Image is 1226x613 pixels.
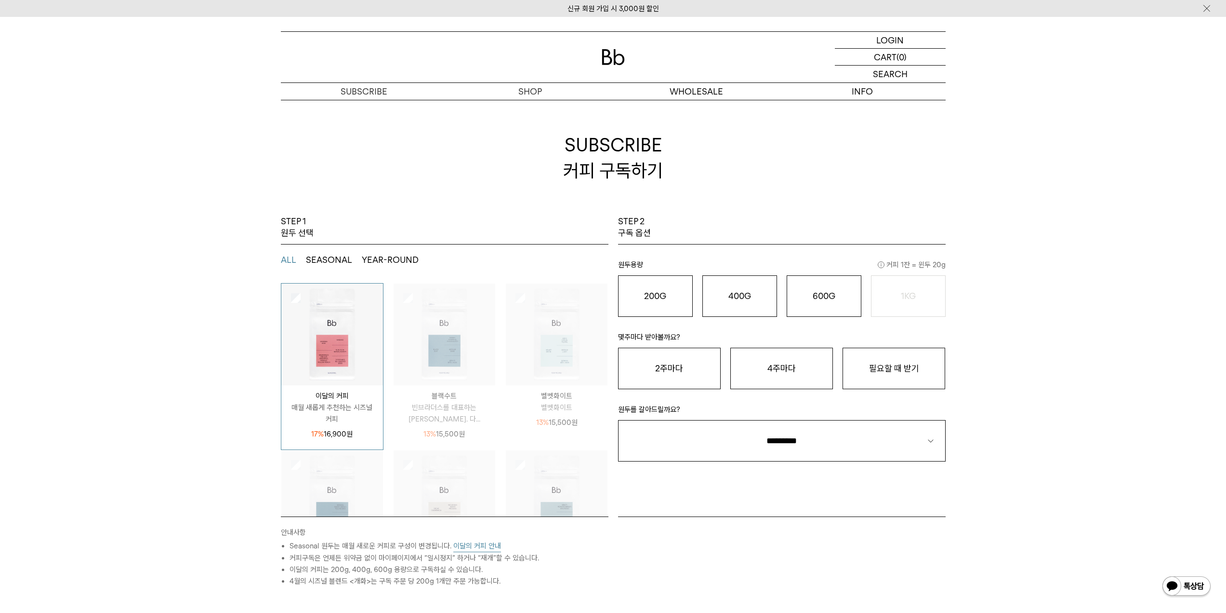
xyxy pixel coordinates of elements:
[506,284,607,385] img: 상품이미지
[281,284,383,385] img: 상품이미지
[281,402,383,425] p: 매월 새롭게 추천하는 시즈널 커피
[843,348,945,389] button: 필요할 때 받기
[281,100,946,216] h2: SUBSCRIBE 커피 구독하기
[896,49,907,65] p: (0)
[281,83,447,100] a: SUBSCRIBE
[281,527,608,540] p: 안내사항
[281,390,383,402] p: 이달의 커피
[873,66,908,82] p: SEARCH
[878,259,946,271] span: 커피 1잔 = 윈두 20g
[901,291,916,301] o: 1KG
[602,49,625,65] img: 로고
[728,291,751,301] o: 400G
[613,83,779,100] p: WHOLESALE
[618,404,946,420] p: 원두를 갈아드릴까요?
[281,254,296,266] button: ALL
[571,418,578,427] span: 원
[835,32,946,49] a: LOGIN
[506,390,607,402] p: 벨벳화이트
[536,418,549,427] span: 13%
[506,450,607,552] img: 상품이미지
[306,254,352,266] button: SEASONAL
[459,430,465,438] span: 원
[290,540,608,552] li: Seasonal 원두는 매월 새로운 커피로 구성이 변경됩니다.
[362,254,419,266] button: YEAR-ROUND
[394,284,495,385] img: 상품이미지
[787,275,861,317] button: 600G
[813,291,835,301] o: 600G
[618,216,651,239] p: STEP 2 구독 옵션
[874,49,896,65] p: CART
[394,402,495,425] p: 빈브라더스를 대표하는 [PERSON_NAME]. 다...
[730,348,833,389] button: 4주마다
[281,216,314,239] p: STEP 1 원두 선택
[1161,575,1212,599] img: 카카오톡 채널 1:1 채팅 버튼
[618,348,721,389] button: 2주마다
[423,430,436,438] span: 13%
[835,49,946,66] a: CART (0)
[290,564,608,575] li: 이달의 커피는 200g, 400g, 600g 용량으로 구독하실 수 있습니다.
[506,402,607,413] p: 벨벳화이트
[447,83,613,100] a: SHOP
[394,390,495,402] p: 블랙수트
[536,417,578,428] p: 15,500
[453,540,501,552] button: 이달의 커피 안내
[311,428,353,440] p: 16,900
[394,450,495,552] img: 상품이미지
[618,275,693,317] button: 200G
[871,275,946,317] button: 1KG
[644,291,666,301] o: 200G
[346,430,353,438] span: 원
[281,450,383,552] img: 상품이미지
[618,259,946,275] p: 원두용량
[779,83,946,100] p: INFO
[702,275,777,317] button: 400G
[290,575,608,587] li: 4월의 시즈널 블렌드 <개화>는 구독 주문 당 200g 1개만 주문 가능합니다.
[290,552,608,564] li: 커피구독은 언제든 위약금 없이 마이페이지에서 “일시정지” 하거나 “재개”할 수 있습니다.
[567,4,659,13] a: 신규 회원 가입 시 3,000원 할인
[876,32,904,48] p: LOGIN
[618,331,946,348] p: 몇주마다 받아볼까요?
[311,430,324,438] span: 17%
[423,428,465,440] p: 15,500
